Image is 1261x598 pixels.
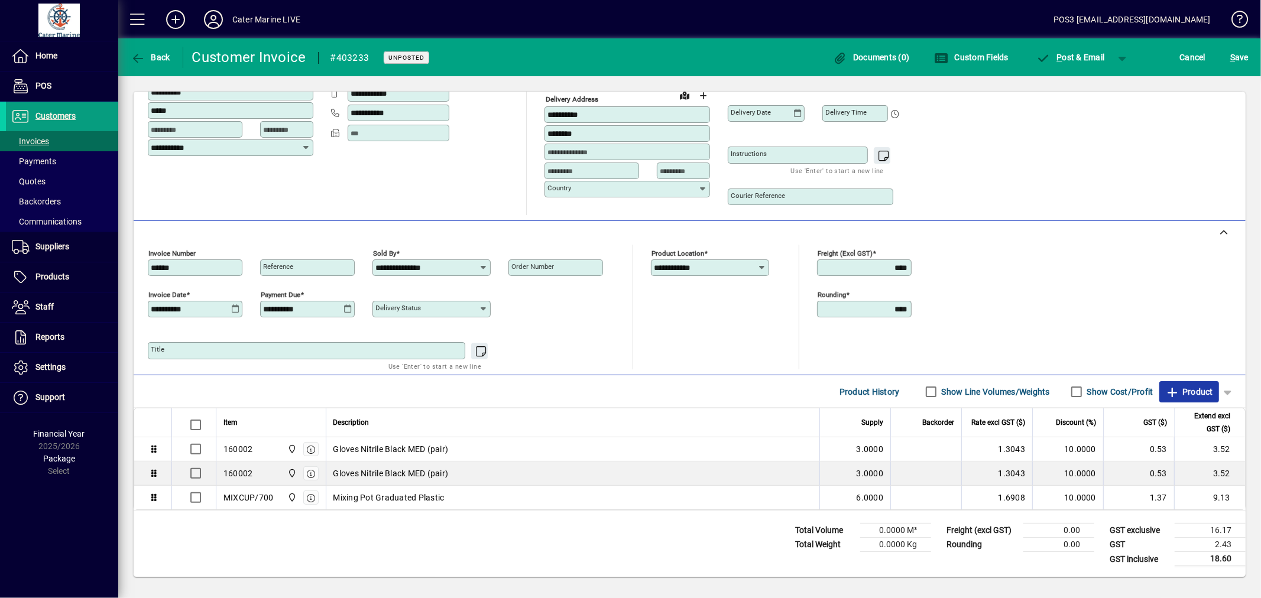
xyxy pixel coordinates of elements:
[6,41,118,71] a: Home
[284,467,298,480] span: Cater Marine
[969,467,1025,479] div: 1.3043
[931,47,1012,68] button: Custom Fields
[511,262,554,271] mat-label: Order number
[1030,47,1111,68] button: Post & Email
[1230,53,1235,62] span: S
[157,9,195,30] button: Add
[922,416,954,429] span: Backorder
[1143,416,1167,429] span: GST ($)
[148,249,196,258] mat-label: Invoice number
[1175,538,1246,552] td: 2.43
[971,416,1025,429] span: Rate excl GST ($)
[861,416,883,429] span: Supply
[1032,486,1103,509] td: 10.0000
[1104,538,1175,552] td: GST
[128,47,173,68] button: Back
[1104,552,1175,567] td: GST inclusive
[43,454,75,463] span: Package
[1053,10,1211,29] div: POS3 [EMAIL_ADDRESS][DOMAIN_NAME]
[232,10,300,29] div: Cater Marine LIVE
[223,467,253,479] div: 160002
[1174,461,1245,486] td: 3.52
[388,359,481,373] mat-hint: Use 'Enter' to start a new line
[263,262,293,271] mat-label: Reference
[284,491,298,504] span: Cater Marine
[375,304,421,312] mat-label: Delivery status
[388,54,424,61] span: Unposted
[857,492,884,503] span: 6.0000
[148,291,186,299] mat-label: Invoice date
[1177,47,1209,68] button: Cancel
[35,51,57,60] span: Home
[1180,48,1206,67] span: Cancel
[1032,437,1103,461] td: 10.0000
[830,47,913,68] button: Documents (0)
[1182,409,1230,435] span: Extend excl GST ($)
[6,292,118,322] a: Staff
[731,108,771,116] mat-label: Delivery date
[860,538,931,552] td: 0.0000 Kg
[1023,524,1094,538] td: 0.00
[1230,48,1249,67] span: ave
[6,212,118,232] a: Communications
[934,53,1009,62] span: Custom Fields
[818,249,873,258] mat-label: Freight (excl GST)
[6,232,118,262] a: Suppliers
[35,272,69,281] span: Products
[547,184,571,192] mat-label: Country
[731,149,767,158] mat-label: Instructions
[12,157,56,166] span: Payments
[833,53,910,62] span: Documents (0)
[1174,486,1245,509] td: 9.13
[34,429,85,438] span: Financial Year
[6,262,118,292] a: Products
[1036,53,1105,62] span: ost & Email
[1174,437,1245,461] td: 3.52
[223,416,238,429] span: Item
[791,164,884,177] mat-hint: Use 'Enter' to start a new line
[192,48,306,67] div: Customer Invoice
[857,443,884,455] span: 3.0000
[1175,552,1246,567] td: 18.60
[118,47,183,68] app-page-header-button: Back
[35,81,51,90] span: POS
[333,492,445,503] span: Mixing Pot Graduated Plastic
[694,86,713,105] button: Choose address
[6,131,118,151] a: Invoices
[835,381,905,402] button: Product History
[333,416,369,429] span: Description
[1103,486,1174,509] td: 1.37
[6,191,118,212] a: Backorders
[35,111,76,121] span: Customers
[818,291,846,299] mat-label: Rounding
[675,86,694,105] a: View on map
[6,323,118,352] a: Reports
[35,392,65,402] span: Support
[839,382,900,401] span: Product History
[333,467,449,479] span: Gloves Nitrile Black MED (pair)
[151,345,164,353] mat-label: Title
[12,217,82,226] span: Communications
[131,53,170,62] span: Back
[333,443,449,455] span: Gloves Nitrile Black MED (pair)
[969,492,1025,503] div: 1.6908
[6,383,118,412] a: Support
[6,71,118,101] a: POS
[12,197,61,206] span: Backorders
[1104,524,1175,538] td: GST exclusive
[1032,461,1103,486] td: 10.0000
[6,171,118,191] a: Quotes
[789,524,860,538] td: Total Volume
[857,467,884,479] span: 3.0000
[651,249,704,258] mat-label: Product location
[195,9,232,30] button: Profile
[1056,416,1096,429] span: Discount (%)
[1165,382,1213,401] span: Product
[939,386,1050,398] label: Show Line Volumes/Weights
[35,242,69,251] span: Suppliers
[6,353,118,382] a: Settings
[261,291,300,299] mat-label: Payment due
[35,362,66,372] span: Settings
[1057,53,1062,62] span: P
[860,524,931,538] td: 0.0000 M³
